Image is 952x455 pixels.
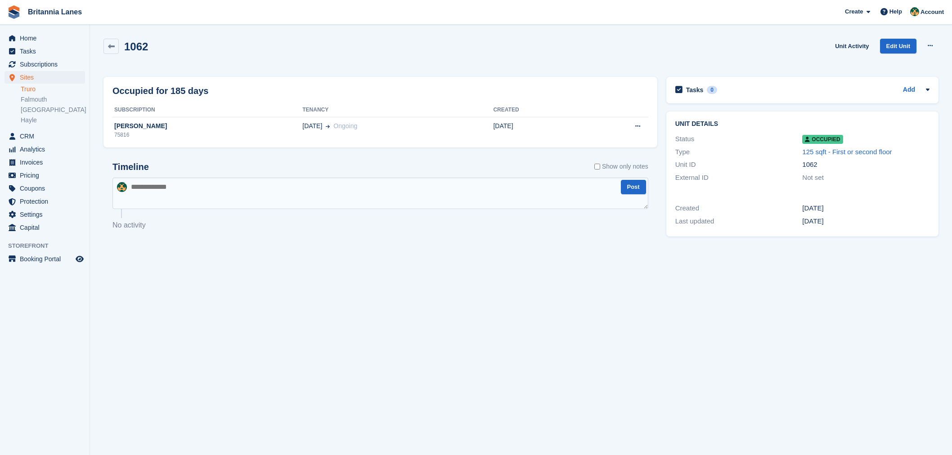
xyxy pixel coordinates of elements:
span: Pricing [20,169,74,182]
div: Status [675,134,803,144]
span: Sites [20,71,74,84]
span: [DATE] [302,121,322,131]
div: Not set [802,173,930,183]
th: Subscription [112,103,302,117]
label: Show only notes [594,162,648,171]
a: menu [4,195,85,208]
a: menu [4,143,85,156]
a: Edit Unit [880,39,916,54]
span: Coupons [20,182,74,195]
span: Analytics [20,143,74,156]
div: Created [675,203,803,214]
h2: Timeline [112,162,149,172]
a: Add [903,85,915,95]
th: Tenancy [302,103,493,117]
a: 125 sqft - First or second floor [802,148,892,156]
span: Settings [20,208,74,221]
a: Falmouth [21,95,85,104]
h2: Tasks [686,86,704,94]
a: menu [4,71,85,84]
th: Created [493,103,583,117]
h2: Occupied for 185 days [112,84,208,98]
div: 1062 [802,160,930,170]
span: Help [889,7,902,16]
span: Subscriptions [20,58,74,71]
input: Show only notes [594,162,600,171]
a: menu [4,221,85,234]
button: Post [621,180,646,195]
img: Nathan Kellow [117,182,127,192]
a: menu [4,156,85,169]
a: menu [4,208,85,221]
span: Storefront [8,241,90,250]
a: Truro [21,85,85,94]
div: [PERSON_NAME] [112,121,302,131]
div: Unit ID [675,160,803,170]
img: stora-icon-8386f47178a22dfd0bd8f6a31ec36ba5ce8667c1dd55bd0f319d3a0aa187defe.svg [7,5,21,19]
div: [DATE] [802,216,930,227]
a: Unit Activity [831,39,872,54]
img: Nathan Kellow [910,7,919,16]
span: Capital [20,221,74,234]
a: Preview store [74,254,85,264]
a: menu [4,169,85,182]
div: Type [675,147,803,157]
span: Create [845,7,863,16]
span: Invoices [20,156,74,169]
span: Booking Portal [20,253,74,265]
span: Ongoing [333,122,357,129]
span: Tasks [20,45,74,58]
div: Last updated [675,216,803,227]
p: No activity [112,220,648,231]
a: Hayle [21,116,85,125]
a: Britannia Lanes [24,4,85,19]
span: CRM [20,130,74,143]
a: menu [4,182,85,195]
div: 0 [707,86,717,94]
a: menu [4,32,85,45]
div: [DATE] [802,203,930,214]
a: menu [4,45,85,58]
td: [DATE] [493,117,583,144]
div: 75816 [112,131,302,139]
div: External ID [675,173,803,183]
span: Account [921,8,944,17]
a: menu [4,130,85,143]
span: Protection [20,195,74,208]
a: menu [4,253,85,265]
span: Home [20,32,74,45]
h2: Unit details [675,120,930,128]
h2: 1062 [124,40,148,53]
a: menu [4,58,85,71]
a: [GEOGRAPHIC_DATA] [21,106,85,114]
span: Occupied [802,135,843,144]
